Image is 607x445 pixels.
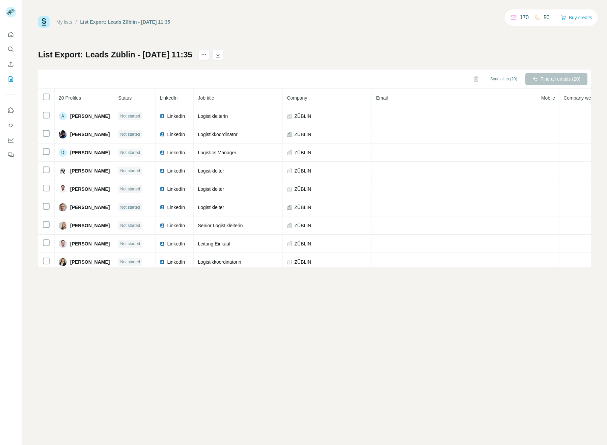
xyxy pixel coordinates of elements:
span: LinkedIn [160,95,177,101]
div: A [59,112,67,120]
span: ZÜBLIN [294,204,311,211]
span: ZÜBLIN [294,113,311,120]
button: Sync all to (20) [486,74,522,84]
span: ZÜBLIN [294,149,311,156]
span: [PERSON_NAME] [70,259,110,265]
div: List Export: Leads Züblin - [DATE] 11:35 [80,19,170,25]
span: Not started [120,186,140,192]
span: Senior Logistikleiterin [198,223,243,228]
span: Not started [120,241,140,247]
span: [PERSON_NAME] [70,222,110,229]
span: LinkedIn [167,131,185,138]
span: LinkedIn [167,204,185,211]
img: Avatar [59,167,67,175]
span: Logistikkoordinatorin [198,259,241,265]
span: Leitung Einkauf [198,241,230,246]
img: Avatar [59,130,67,138]
span: [PERSON_NAME] [70,240,110,247]
span: Not started [120,168,140,174]
button: Buy credits [561,13,592,22]
span: ZÜBLIN [294,259,311,265]
button: My lists [5,73,16,85]
img: Avatar [59,258,67,266]
img: Avatar [59,240,67,248]
span: Not started [120,204,140,210]
span: [PERSON_NAME] [70,204,110,211]
span: LinkedIn [167,186,185,192]
button: Dashboard [5,134,16,146]
img: Avatar [59,221,67,230]
span: ZÜBLIN [294,131,311,138]
img: Avatar [59,185,67,193]
li: / [76,19,77,25]
img: LinkedIn logo [160,259,165,265]
span: Not started [120,131,140,137]
span: ZÜBLIN [294,186,311,192]
button: Quick start [5,28,16,41]
span: Company [287,95,307,101]
span: Company website [563,95,601,101]
h1: List Export: Leads Züblin - [DATE] 11:35 [38,49,192,60]
span: LinkedIn [167,240,185,247]
img: LinkedIn logo [160,205,165,210]
button: actions [198,49,209,60]
button: Enrich CSV [5,58,16,70]
a: My lists [56,19,72,25]
img: LinkedIn logo [160,186,165,192]
span: 20 Profiles [59,95,81,101]
span: [PERSON_NAME] [70,167,110,174]
span: Job title [198,95,214,101]
span: Mobile [541,95,555,101]
span: ZÜBLIN [294,222,311,229]
button: Use Surfe on LinkedIn [5,104,16,116]
span: Logistikleiterin [198,113,228,119]
span: LinkedIn [167,259,185,265]
img: Surfe Logo [38,16,50,28]
span: LinkedIn [167,167,185,174]
span: Sync all to (20) [490,76,517,82]
span: Email [376,95,388,101]
span: Logistikleiter [198,205,224,210]
span: Logistics Manager [198,150,236,155]
span: LinkedIn [167,113,185,120]
span: Logistikleiter [198,186,224,192]
img: LinkedIn logo [160,241,165,246]
img: LinkedIn logo [160,150,165,155]
span: Not started [120,222,140,229]
span: [PERSON_NAME] [70,131,110,138]
span: [PERSON_NAME] [70,149,110,156]
span: Logistikkoordinator [198,132,238,137]
p: 50 [544,14,550,22]
img: LinkedIn logo [160,132,165,137]
span: ZÜBLIN [294,240,311,247]
img: LinkedIn logo [160,113,165,119]
div: D [59,149,67,157]
span: Logistikleiter [198,168,224,174]
button: Feedback [5,149,16,161]
p: 170 [520,14,529,22]
img: LinkedIn logo [160,168,165,174]
span: Not started [120,113,140,119]
img: Avatar [59,203,67,211]
button: Search [5,43,16,55]
button: Use Surfe API [5,119,16,131]
span: LinkedIn [167,149,185,156]
span: [PERSON_NAME] [70,186,110,192]
img: LinkedIn logo [160,223,165,228]
span: Not started [120,150,140,156]
span: Status [118,95,132,101]
span: [PERSON_NAME] [70,113,110,120]
span: LinkedIn [167,222,185,229]
span: ZÜBLIN [294,167,311,174]
span: Not started [120,259,140,265]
